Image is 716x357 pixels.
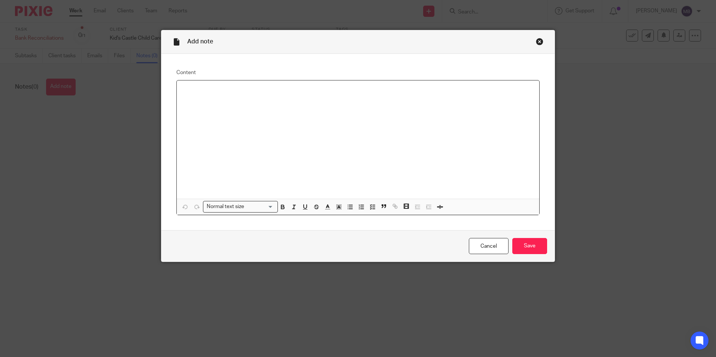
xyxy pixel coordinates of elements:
[187,39,213,45] span: Add note
[469,238,509,254] a: Cancel
[512,238,547,254] input: Save
[205,203,246,211] span: Normal text size
[176,69,540,76] label: Content
[536,38,543,45] div: Close this dialog window
[246,203,273,211] input: Search for option
[203,201,278,213] div: Search for option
